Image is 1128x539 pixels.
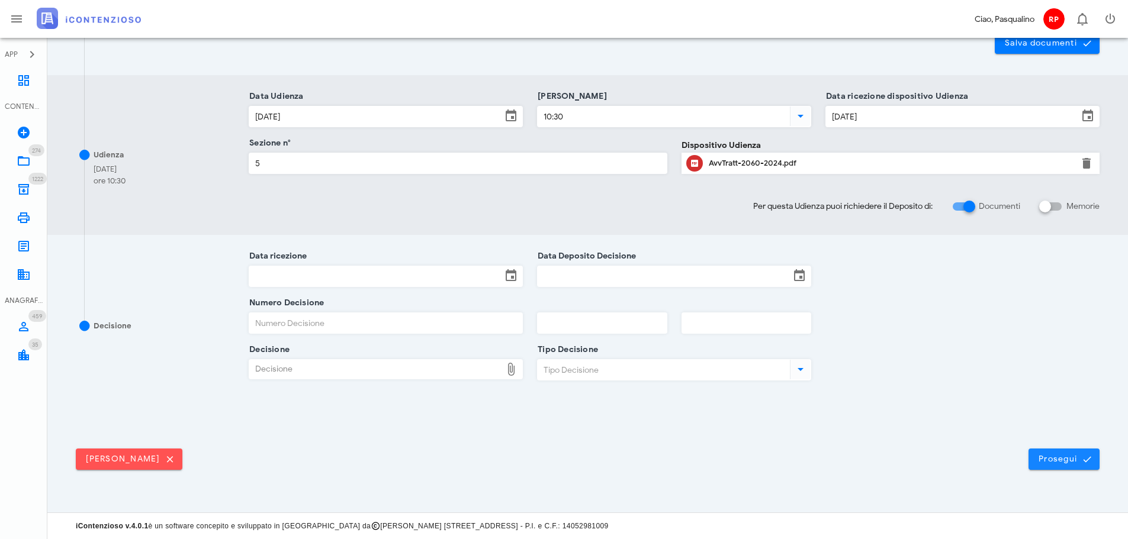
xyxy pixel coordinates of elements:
[5,295,43,306] div: ANAGRAFICA
[32,147,41,154] span: 274
[32,312,43,320] span: 459
[1004,38,1090,49] span: Salva documenti
[1039,5,1068,33] button: RP
[249,360,502,379] div: Decisione
[709,154,1072,173] div: Clicca per aprire un'anteprima del file o scaricarlo
[32,341,38,348] span: 35
[94,163,126,175] div: [DATE]
[32,175,43,183] span: 1222
[1043,8,1065,30] span: RP
[28,338,42,350] span: Distintivo
[94,320,131,332] div: Decisione
[709,159,1072,168] div: AvvTratt-2060-2024.pdf
[1066,201,1100,212] label: Memorie
[979,201,1020,212] label: Documenti
[246,91,304,102] label: Data Udienza
[76,448,182,470] button: [PERSON_NAME]
[1079,156,1094,170] button: Elimina
[28,144,44,156] span: Distintivo
[686,155,703,172] button: Clicca per aprire un'anteprima del file o scaricarlo
[246,297,324,309] label: Numero Decisione
[995,33,1100,54] button: Salva documenti
[94,149,124,161] div: Udienza
[534,344,598,356] label: Tipo Decisione
[822,91,968,102] label: Data ricezione dispositivo Udienza
[249,313,522,333] input: Numero Decisione
[1029,448,1100,470] button: Prosegui
[37,8,141,29] img: logo-text-2x.png
[76,522,148,530] strong: iContenzioso v.4.0.1
[28,310,46,322] span: Distintivo
[85,454,173,464] span: [PERSON_NAME]
[94,175,126,187] div: ore 10:30
[1068,5,1096,33] button: Distintivo
[249,153,666,173] input: Sezione n°
[682,139,761,151] label: Dispositivo Udienza
[246,137,291,149] label: Sezione n°
[246,344,290,356] label: Decisione
[975,13,1034,25] div: Ciao, Pasqualino
[538,360,788,380] input: Tipo Decisione
[534,91,607,102] label: [PERSON_NAME]
[28,173,47,185] span: Distintivo
[5,101,43,112] div: CONTENZIOSO
[753,200,933,212] span: Per questa Udienza puoi richiedere il Deposito di:
[1038,454,1090,464] span: Prosegui
[538,106,788,127] input: Ora Udienza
